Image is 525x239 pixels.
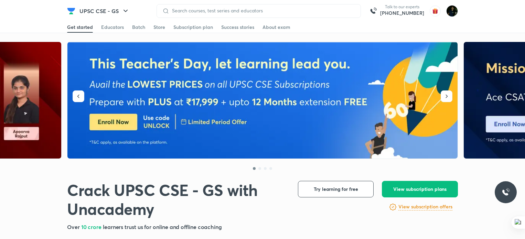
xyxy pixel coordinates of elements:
[398,203,452,211] a: View subscription offers
[101,24,124,31] div: Educators
[153,24,165,31] div: Store
[103,223,222,230] span: learners trust us for online and offline coaching
[153,22,165,33] a: Store
[101,22,124,33] a: Educators
[81,223,103,230] span: 10 crore
[221,24,254,31] div: Success stories
[67,181,287,219] h1: Crack UPSC CSE - GS with Unacademy
[393,186,447,193] span: View subscription plans
[67,24,93,31] div: Get started
[173,24,213,31] div: Subscription plan
[132,24,145,31] div: Batch
[67,223,81,230] span: Over
[221,22,254,33] a: Success stories
[446,5,458,17] img: Rohit Duggal
[382,181,458,197] button: View subscription plans
[366,4,380,18] img: call-us
[169,8,355,13] input: Search courses, test series and educators
[430,6,441,17] img: avatar
[380,4,424,10] p: Talk to our experts
[67,22,93,33] a: Get started
[173,22,213,33] a: Subscription plan
[380,10,424,17] a: [PHONE_NUMBER]
[132,22,145,33] a: Batch
[67,7,75,15] img: Company Logo
[75,4,134,18] button: UPSC CSE - GS
[314,186,358,193] span: Try learning for free
[502,188,510,196] img: ttu
[262,22,290,33] a: About exam
[262,24,290,31] div: About exam
[298,181,374,197] button: Try learning for free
